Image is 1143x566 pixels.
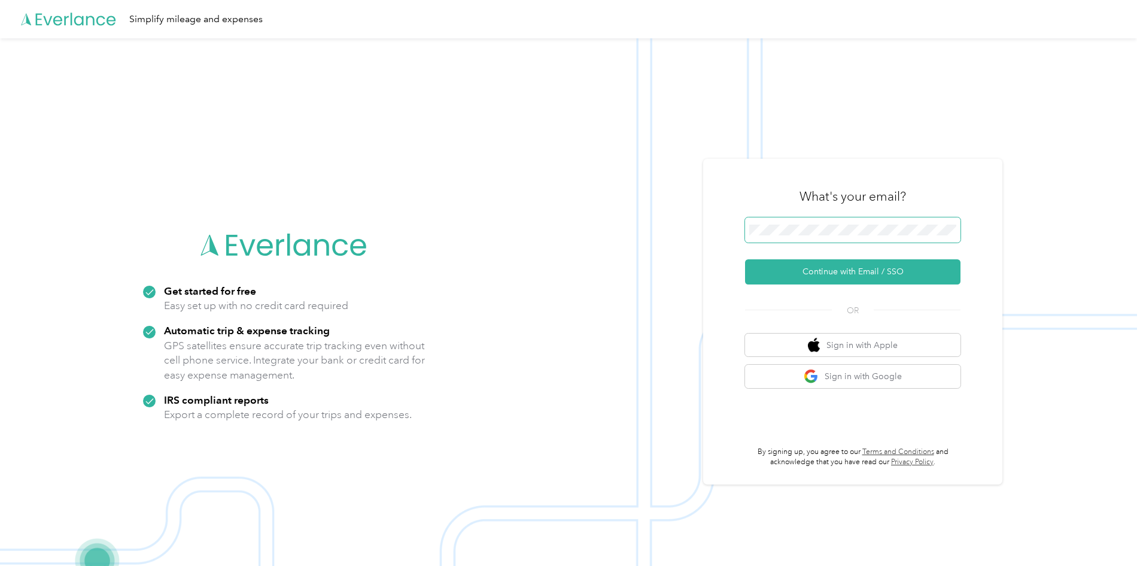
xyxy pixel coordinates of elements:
[164,338,425,383] p: GPS satellites ensure accurate trip tracking even without cell phone service. Integrate your bank...
[164,284,256,297] strong: Get started for free
[164,407,412,422] p: Export a complete record of your trips and expenses.
[164,324,330,337] strong: Automatic trip & expense tracking
[804,369,819,384] img: google logo
[745,259,960,284] button: Continue with Email / SSO
[808,338,820,353] img: apple logo
[129,12,263,27] div: Simplify mileage and expenses
[862,447,934,456] a: Terms and Conditions
[745,365,960,388] button: google logoSign in with Google
[745,447,960,468] p: By signing up, you agree to our and acknowledge that you have read our .
[891,458,934,467] a: Privacy Policy
[164,394,269,406] strong: IRS compliant reports
[745,334,960,357] button: apple logoSign in with Apple
[800,188,906,205] h3: What's your email?
[832,304,874,317] span: OR
[164,298,348,313] p: Easy set up with no credit card required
